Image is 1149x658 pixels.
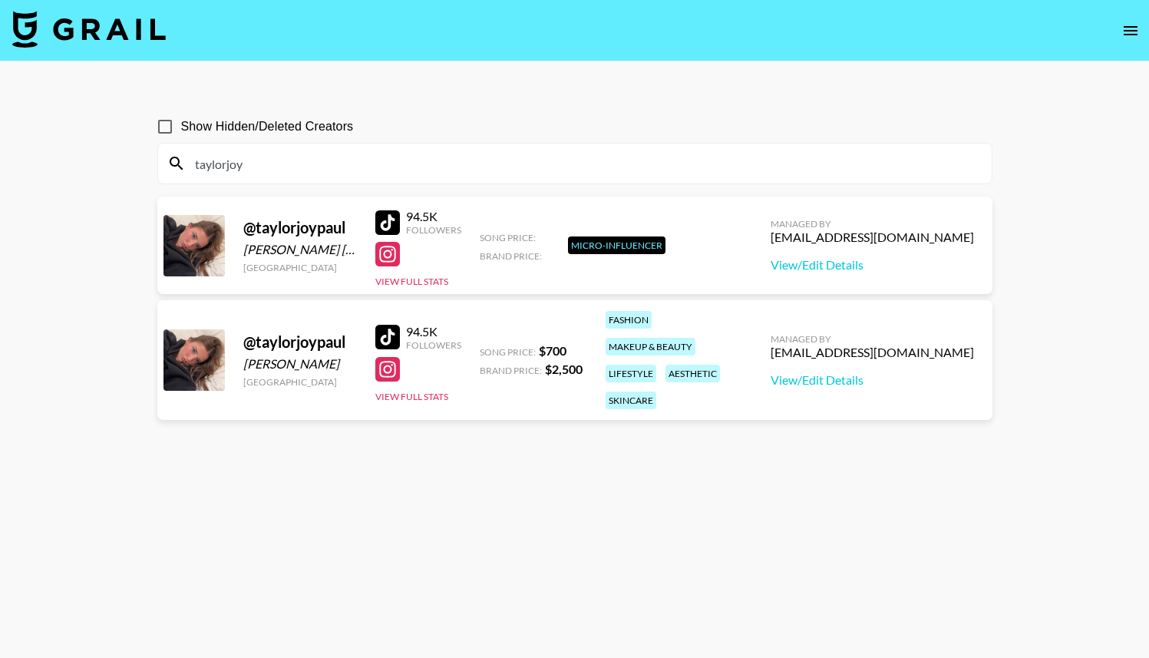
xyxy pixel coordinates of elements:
strong: $ 2,500 [545,362,583,376]
span: Song Price: [480,346,536,358]
div: Managed By [771,218,974,230]
span: Song Price: [480,232,536,243]
div: 94.5K [406,324,461,339]
div: [EMAIL_ADDRESS][DOMAIN_NAME] [771,230,974,245]
img: Grail Talent [12,11,166,48]
div: [PERSON_NAME] [PERSON_NAME] [243,242,357,257]
div: Micro-Influencer [568,236,665,254]
input: Search by User Name [186,151,982,176]
div: @ taylorjoypaul [243,218,357,237]
span: Brand Price: [480,365,542,376]
a: View/Edit Details [771,257,974,273]
div: aesthetic [665,365,720,382]
span: Brand Price: [480,250,542,262]
div: 94.5K [406,209,461,224]
div: lifestyle [606,365,656,382]
div: fashion [606,311,652,329]
div: Followers [406,339,461,351]
div: [EMAIL_ADDRESS][DOMAIN_NAME] [771,345,974,360]
span: Show Hidden/Deleted Creators [181,117,354,136]
div: [GEOGRAPHIC_DATA] [243,376,357,388]
a: View/Edit Details [771,372,974,388]
div: Managed By [771,333,974,345]
button: open drawer [1115,15,1146,46]
div: [GEOGRAPHIC_DATA] [243,262,357,273]
strong: $ 700 [539,343,566,358]
div: Followers [406,224,461,236]
div: skincare [606,392,656,409]
div: [PERSON_NAME] [243,356,357,372]
div: @ taylorjoypaul [243,332,357,352]
div: makeup & beauty [606,338,695,355]
button: View Full Stats [375,391,448,402]
button: View Full Stats [375,276,448,287]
